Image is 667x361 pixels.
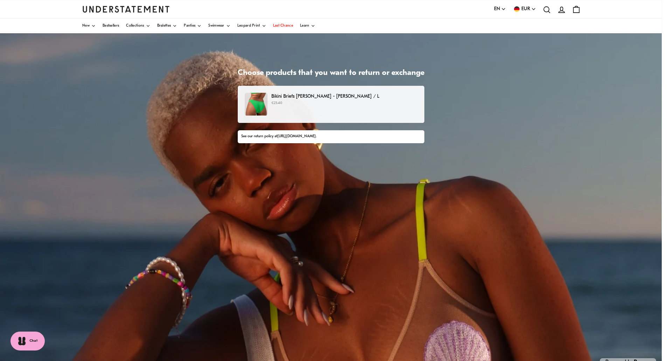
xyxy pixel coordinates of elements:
[494,5,500,13] span: EN
[103,24,119,28] span: Bestsellers
[103,19,119,33] a: Bestsellers
[157,19,177,33] a: Bralettes
[82,19,96,33] a: New
[300,24,310,28] span: Learn
[237,24,260,28] span: Leopard Print
[300,19,315,33] a: Learn
[208,24,224,28] span: Swimwear
[126,19,150,33] a: Collections
[184,24,195,28] span: Panties
[82,24,90,28] span: New
[126,24,144,28] span: Collections
[237,19,266,33] a: Leopard Print
[494,5,506,13] button: EN
[157,24,171,28] span: Bralettes
[82,6,170,12] a: Understatement Homepage
[184,19,201,33] a: Panties
[521,5,530,13] span: EUR
[273,24,293,28] span: Last Chance
[513,5,536,13] button: EUR
[208,19,230,33] a: Swimwear
[273,19,293,33] a: Last Chance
